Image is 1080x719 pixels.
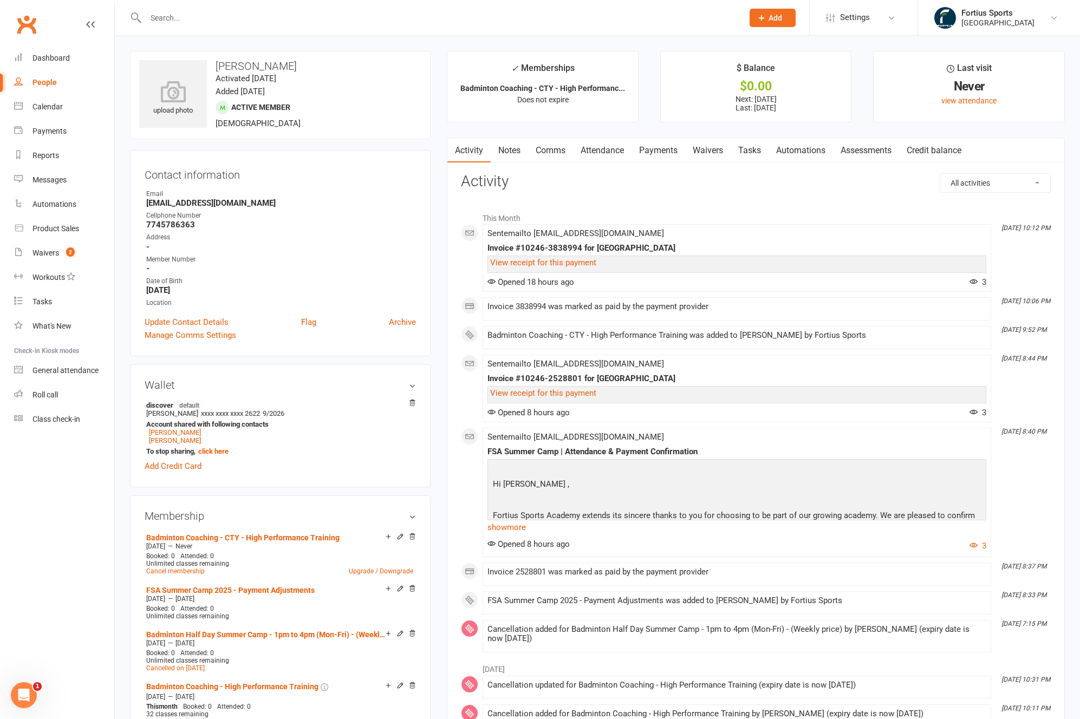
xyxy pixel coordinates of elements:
a: Reports [14,143,114,168]
i: [DATE] 9:52 PM [1001,326,1046,334]
a: Tasks [14,290,114,314]
span: Active member [231,103,290,112]
div: FSA Summer Camp | Attendance & Payment Confirmation [487,447,986,456]
a: Notes [491,138,528,163]
span: [DATE] [146,542,165,550]
span: Attended: 0 [217,703,251,710]
div: Cancellation added for Badminton Coaching - High Performance Training by [PERSON_NAME] (expiry da... [487,709,986,718]
div: Roll call [32,390,58,399]
a: Payments [14,119,114,143]
a: Calendar [14,95,114,119]
img: thumb_image1743802567.png [934,7,956,29]
span: [DATE] [175,693,194,701]
div: Cancellation updated for Badminton Coaching - High Performance Training (expiry date is now [DATE]) [487,681,986,690]
i: [DATE] 10:06 PM [1001,297,1050,305]
input: Search... [142,10,736,25]
a: What's New [14,314,114,338]
div: FSA Summer Camp 2025 - Payment Adjustments was added to [PERSON_NAME] by Fortius Sports [487,596,986,605]
div: — [144,639,416,648]
a: Dashboard [14,46,114,70]
a: Badminton Coaching - High Performance Training [146,682,318,691]
time: Added [DATE] [216,87,265,96]
span: Does not expire [517,95,569,104]
a: Assessments [833,138,899,163]
div: What's New [32,322,71,330]
strong: Account shared with following contacts [146,420,411,428]
a: [PERSON_NAME] [149,436,201,445]
span: 1 [33,682,42,691]
span: Attended: 0 [180,605,214,612]
div: Workouts [32,273,65,282]
div: $ Balance [737,61,775,81]
i: [DATE] 8:44 PM [1001,355,1046,362]
strong: 7745786363 [146,220,416,230]
span: 3 [970,277,986,287]
a: Workouts [14,265,114,290]
div: Calendar [32,102,63,111]
div: month [144,703,180,710]
li: [PERSON_NAME] [145,399,416,457]
a: Credit balance [899,138,969,163]
strong: discover [146,401,411,409]
span: 2 [66,247,75,257]
div: [GEOGRAPHIC_DATA] [961,18,1035,28]
h3: Wallet [145,379,416,391]
div: Dashboard [32,54,70,62]
time: Activated [DATE] [216,74,276,83]
a: Automations [769,138,833,163]
div: Last visit [947,61,992,81]
div: Reports [32,151,59,160]
strong: - [146,264,416,273]
a: Activity [447,138,491,163]
p: Next: [DATE] Last: [DATE] [671,95,842,112]
div: Invoice #10246-3838994 for [GEOGRAPHIC_DATA] [487,244,986,253]
i: [DATE] 10:12 PM [1001,224,1050,232]
div: — [144,692,416,701]
a: Product Sales [14,217,114,241]
strong: [DATE] [146,285,416,295]
span: Opened 18 hours ago [487,277,574,287]
i: ✓ [511,63,518,74]
a: Badminton Coaching - CTY - High Performance Training [146,533,340,542]
div: Invoice 3838994 was marked as paid by the payment provider [487,302,986,311]
span: Sent email to [EMAIL_ADDRESS][DOMAIN_NAME] [487,432,664,442]
div: Never [883,81,1055,92]
div: Product Sales [32,224,79,233]
div: — [144,594,416,603]
span: Add [769,14,782,22]
span: [DATE] [146,639,165,647]
a: Roll call [14,383,114,407]
a: Cancelled on [DATE] [146,664,205,672]
a: View receipt for this payment [490,388,596,398]
div: People [32,78,57,87]
a: show more [487,520,986,535]
div: Member Number [146,254,416,265]
span: Opened 8 hours ago [487,408,570,417]
div: — [144,542,416,551]
i: [DATE] 8:33 PM [1001,591,1046,599]
span: Booked: 0 [146,649,175,657]
span: 3 [970,408,986,417]
iframe: Intercom live chat [11,682,37,708]
p: Hi [PERSON_NAME] , [490,478,984,493]
strong: To stop sharing, [146,447,411,455]
a: Archive [389,316,416,329]
a: Automations [14,192,114,217]
a: FSA Summer Camp 2025 - Payment Adjustments [146,586,315,594]
a: Badminton Half Day Summer Camp - 1pm to 4pm (Mon-Fri) - (Weekly price) [146,630,386,639]
span: [DATE] [175,639,194,647]
i: [DATE] 10:11 PM [1001,704,1050,712]
div: Class check-in [32,415,80,423]
a: Update Contact Details [145,316,229,329]
a: Cancel membership [146,567,205,575]
h3: Activity [461,173,1051,190]
span: Attended: 0 [180,552,214,560]
a: Attendance [573,138,632,163]
li: [DATE] [461,658,1051,675]
div: General attendance [32,366,99,375]
div: Invoice #10246-2528801 for [GEOGRAPHIC_DATA] [487,374,986,383]
div: Fortius Sports [961,8,1035,18]
span: Booked: 0 [146,605,175,612]
i: [DATE] 8:37 PM [1001,563,1046,570]
i: [DATE] 7:15 PM [1001,620,1046,628]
